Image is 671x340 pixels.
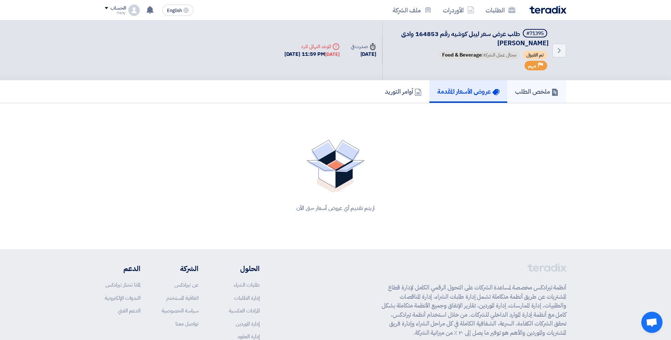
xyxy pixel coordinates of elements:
[162,307,198,315] a: سياسة الخصوصية
[118,307,140,315] a: الدعم الفني
[162,263,198,274] li: الشركة
[480,2,521,18] a: الطلبات
[113,204,558,212] div: لم يتم تقديم أي عروض أسعار حتى الآن
[325,51,339,58] div: [DATE]
[175,320,198,328] a: تواصل معنا
[526,31,544,36] div: #71395
[105,263,140,274] li: الدعم
[351,50,376,58] div: [DATE]
[382,283,566,337] p: أنظمة تيرادكس مخصصة لمساعدة الشركات على التحول الرقمي الكامل لإدارة قطاع المشتريات عن طريق أنظمة ...
[284,50,340,58] div: [DATE] 11:59 PM
[128,5,140,16] img: profile_test.png
[641,312,663,333] div: Open chat
[437,2,480,18] a: الأوردرات
[385,87,422,95] h5: أوامر التوريد
[174,281,198,289] a: عن تيرادكس
[166,294,198,302] a: اتفاقية المستخدم
[507,80,566,103] a: ملخص الطلب
[167,8,182,13] span: English
[162,5,193,16] button: English
[105,294,140,302] a: الندوات الإلكترونية
[110,5,126,11] div: الحساب
[234,281,260,289] a: طلبات الشراء
[515,87,559,95] h5: ملخص الطلب
[437,87,499,95] h5: عروض الأسعار المقدمة
[105,11,126,15] div: Hany
[307,140,365,193] img: No Quotations Found!
[391,29,549,47] h5: طلب عرض سعر ليبل كوشيه رقم 164853 وادى فود السادات
[429,80,507,103] a: عروض الأسعار المقدمة
[284,43,340,50] div: الموعد النهائي للرد
[105,281,140,289] a: لماذا تختار تيرادكس
[220,263,260,274] li: الحلول
[401,29,549,48] span: طلب عرض سعر ليبل كوشيه رقم 164853 وادى [PERSON_NAME]
[377,80,429,103] a: أوامر التوريد
[234,294,260,302] a: إدارة الطلبات
[530,6,566,14] img: Teradix logo
[439,51,520,59] span: مجال عمل الشركة:
[387,2,437,18] a: ملف الشركة
[523,51,547,59] span: تم القبول
[528,63,536,69] span: مهم
[229,307,260,315] a: المزادات العكسية
[442,51,482,59] span: Food & Beverage
[351,43,376,50] div: صدرت في
[236,320,260,328] a: إدارة الموردين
